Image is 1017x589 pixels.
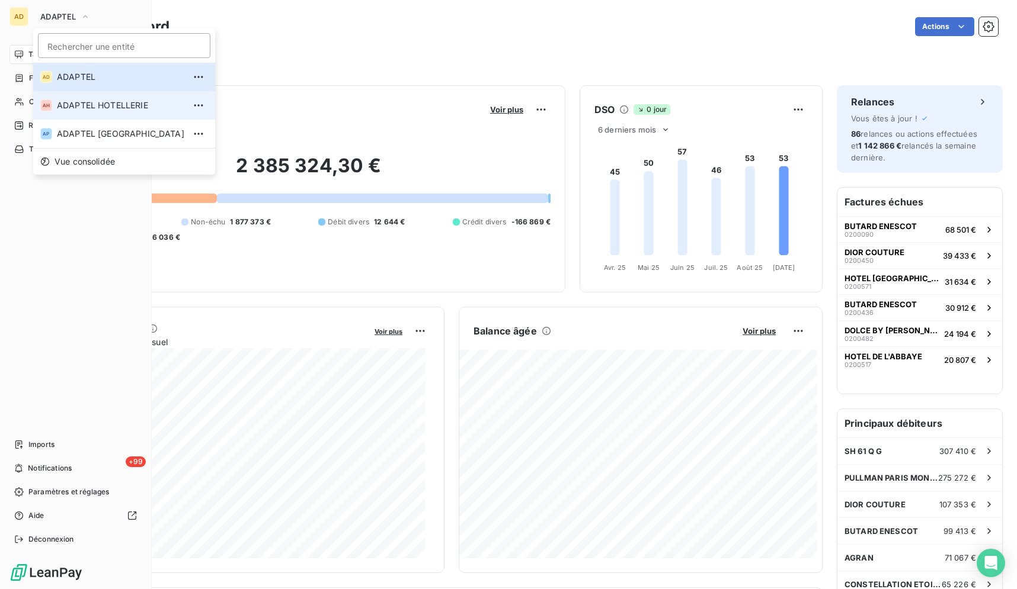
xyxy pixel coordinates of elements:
[845,231,874,238] span: 0200090
[915,17,974,36] button: Actions
[604,263,626,272] tspan: Avr. 25
[29,144,54,155] span: Tâches
[845,361,871,368] span: 0200517
[38,33,210,58] input: placeholder
[845,473,938,482] span: PULLMAN PARIS MONTPARNASSE
[837,268,1002,294] button: HOTEL [GEOGRAPHIC_DATA]020057131 634 €
[739,326,779,336] button: Voir plus
[851,95,894,109] h6: Relances
[474,324,537,338] h6: Balance âgée
[9,563,83,582] img: Logo LeanPay
[939,446,976,456] span: 307 410 €
[837,409,1002,437] h6: Principaux débiteurs
[851,114,917,123] span: Vous êtes à jour !
[28,534,74,545] span: Déconnexion
[845,326,939,335] span: DOLCE BY [PERSON_NAME] VERSAILL
[40,71,52,83] div: AD
[943,251,976,260] span: 39 433 €
[511,217,551,227] span: -166 869 €
[28,439,55,450] span: Imports
[9,7,28,26] div: AD
[57,71,184,83] span: ADAPTEL
[837,320,1002,346] button: DOLCE BY [PERSON_NAME] VERSAILL020048224 194 €
[837,294,1002,320] button: BUTARD ENESCOT020043630 912 €
[57,128,184,140] span: ADAPTEL [GEOGRAPHIC_DATA]
[944,526,976,536] span: 99 413 €
[28,120,60,131] span: Relances
[743,326,776,336] span: Voir plus
[845,580,942,589] span: CONSTELLATION ETOILE - HY
[845,500,906,509] span: DIOR COUTURE
[55,156,115,168] span: Vue consolidée
[40,128,52,140] div: AP
[942,580,976,589] span: 65 226 €
[149,232,180,243] span: -6 036 €
[851,129,861,139] span: 86
[126,456,146,467] span: +99
[845,309,874,316] span: 0200436
[670,263,695,272] tspan: Juin 25
[845,257,874,264] span: 0200450
[845,526,918,536] span: BUTARD ENESCOT
[67,154,551,189] h2: 2 385 324,30 €
[328,217,369,227] span: Débit divers
[737,263,763,272] tspan: Août 25
[837,188,1002,216] h6: Factures échues
[67,336,366,348] span: Chiffre d'affaires mensuel
[977,549,1005,577] div: Open Intercom Messenger
[704,263,728,272] tspan: Juil. 25
[944,329,976,339] span: 24 194 €
[490,105,523,114] span: Voir plus
[29,96,53,107] span: Clients
[845,446,882,456] span: SH 61 Q G
[28,487,109,497] span: Paramètres et réglages
[845,273,940,283] span: HOTEL [GEOGRAPHIC_DATA]
[845,221,917,231] span: BUTARD ENESCOT
[9,506,142,525] a: Aide
[57,99,184,111] span: ADAPTEL HOTELLERIE
[945,553,976,562] span: 71 067 €
[375,327,402,336] span: Voir plus
[29,73,59,83] span: Factures
[945,303,976,313] span: 30 912 €
[28,463,72,474] span: Notifications
[462,217,507,227] span: Crédit divers
[28,49,84,60] span: Tableau de bord
[945,225,976,234] span: 68 501 €
[40,12,76,21] span: ADAPTEL
[634,104,670,115] span: 0 jour
[845,247,904,257] span: DIOR COUTURE
[845,352,922,361] span: HOTEL DE L'ABBAYE
[845,335,874,342] span: 0200482
[598,125,656,134] span: 6 derniers mois
[374,217,405,227] span: 12 644 €
[371,326,406,336] button: Voir plus
[939,500,976,509] span: 107 353 €
[487,104,527,115] button: Voir plus
[845,553,874,562] span: AGRAN
[230,217,271,227] span: 1 877 373 €
[191,217,225,227] span: Non-échu
[837,346,1002,372] button: HOTEL DE L'ABBAYE020051720 807 €
[837,242,1002,268] button: DIOR COUTURE020045039 433 €
[845,300,917,309] span: BUTARD ENESCOT
[40,99,52,111] div: AH
[638,263,660,272] tspan: Mai 25
[28,510,44,521] span: Aide
[938,473,976,482] span: 275 272 €
[858,141,901,150] span: 1 142 866 €
[944,355,976,365] span: 20 807 €
[837,216,1002,242] button: BUTARD ENESCOT020009068 501 €
[845,283,871,290] span: 0200571
[945,277,976,287] span: 31 634 €
[773,263,795,272] tspan: [DATE]
[851,129,977,162] span: relances ou actions effectuées et relancés la semaine dernière.
[594,102,615,117] h6: DSO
